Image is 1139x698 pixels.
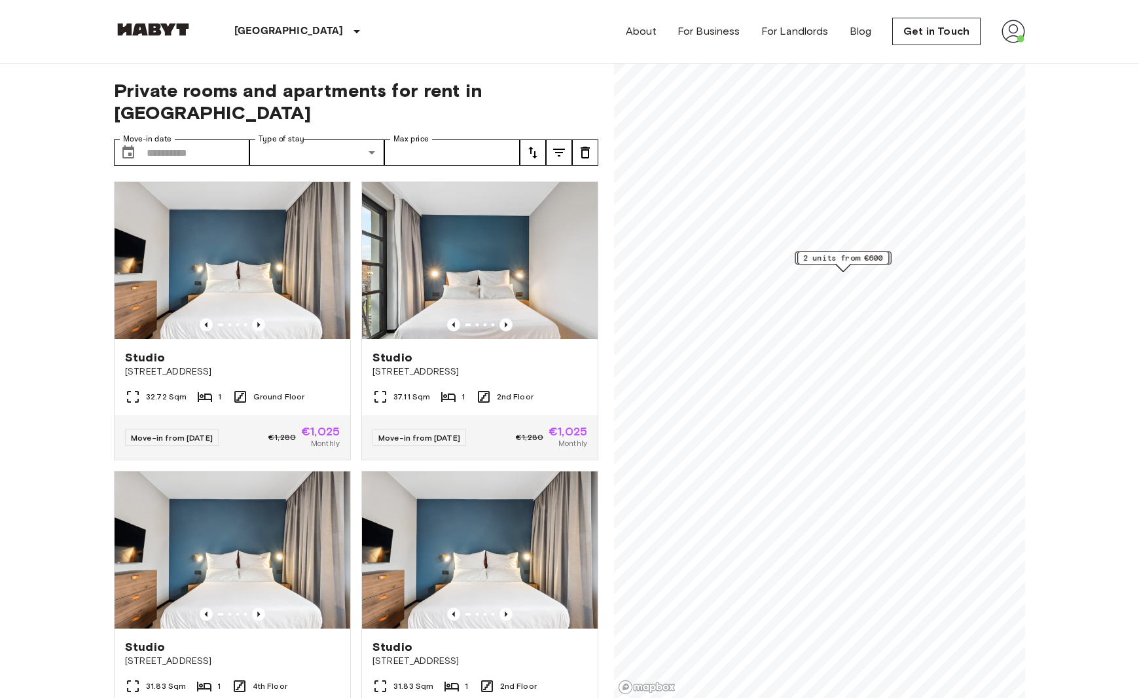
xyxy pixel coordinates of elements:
[218,391,221,403] span: 1
[114,79,598,124] span: Private rooms and apartments for rent in [GEOGRAPHIC_DATA]
[362,471,598,629] img: Marketing picture of unit DE-01-482-209-01
[618,680,676,695] a: Mapbox logo
[372,365,587,378] span: [STREET_ADDRESS]
[761,24,829,39] a: For Landlords
[252,608,265,621] button: Previous image
[795,251,892,272] div: Map marker
[114,23,192,36] img: Habyt
[253,391,305,403] span: Ground Floor
[465,680,468,692] span: 1
[200,608,213,621] button: Previous image
[520,139,546,166] button: tune
[361,181,598,460] a: Marketing picture of unit DE-01-482-208-01Previous imagePrevious imageStudio[STREET_ADDRESS]37.11...
[393,680,433,692] span: 31.83 Sqm
[572,139,598,166] button: tune
[393,134,429,145] label: Max price
[626,24,657,39] a: About
[253,680,287,692] span: 4th Floor
[115,139,141,166] button: Choose date
[372,655,587,668] span: [STREET_ADDRESS]
[803,252,883,264] span: 2 units from €600
[558,437,587,449] span: Monthly
[125,655,340,668] span: [STREET_ADDRESS]
[546,139,572,166] button: tune
[146,391,187,403] span: 32.72 Sqm
[497,391,533,403] span: 2nd Floor
[892,18,981,45] a: Get in Touch
[500,680,537,692] span: 2nd Floor
[131,433,213,443] span: Move-in from [DATE]
[234,24,344,39] p: [GEOGRAPHIC_DATA]
[125,639,165,655] span: Studio
[499,608,513,621] button: Previous image
[268,432,296,443] span: €1,280
[850,24,872,39] a: Blog
[549,426,587,437] span: €1,025
[114,181,351,460] a: Marketing picture of unit DE-01-481-006-01Previous imagePrevious imageStudio[STREET_ADDRESS]32.72...
[499,318,513,331] button: Previous image
[678,24,740,39] a: For Business
[115,182,350,339] img: Marketing picture of unit DE-01-481-006-01
[125,365,340,378] span: [STREET_ADDRESS]
[447,608,460,621] button: Previous image
[252,318,265,331] button: Previous image
[1002,20,1025,43] img: avatar
[123,134,172,145] label: Move-in date
[447,318,460,331] button: Previous image
[217,680,221,692] span: 1
[362,182,598,339] img: Marketing picture of unit DE-01-482-208-01
[372,639,412,655] span: Studio
[200,318,213,331] button: Previous image
[393,391,430,403] span: 37.11 Sqm
[378,433,460,443] span: Move-in from [DATE]
[125,350,165,365] span: Studio
[259,134,304,145] label: Type of stay
[311,437,340,449] span: Monthly
[372,350,412,365] span: Studio
[797,251,889,272] div: Map marker
[115,471,350,629] img: Marketing picture of unit DE-01-481-412-01
[301,426,340,437] span: €1,025
[516,432,543,443] span: €1,280
[146,680,186,692] span: 31.83 Sqm
[461,391,465,403] span: 1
